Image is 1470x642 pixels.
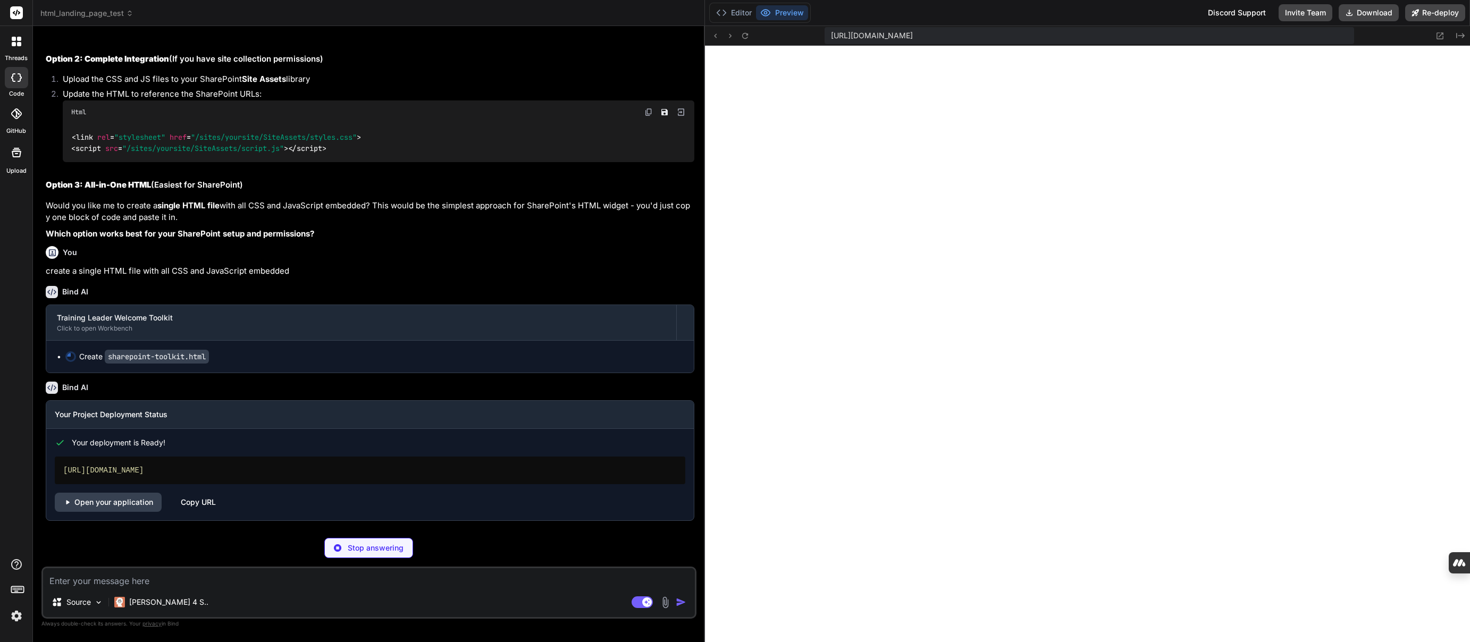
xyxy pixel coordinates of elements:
span: < = = > [72,133,361,142]
a: Open your application [55,493,162,512]
label: threads [5,54,28,63]
img: Pick Models [94,598,103,607]
span: link [76,133,93,142]
div: Create [79,351,209,362]
span: Your deployment is Ready! [72,437,165,448]
strong: Site Assets [242,74,286,84]
span: Html [71,108,86,116]
div: [URL][DOMAIN_NAME] [55,457,685,484]
img: attachment [659,596,671,609]
iframe: Preview [705,46,1470,642]
button: Download [1339,4,1399,21]
label: code [9,89,24,98]
img: settings [7,607,26,625]
h6: Bind AI [62,286,88,297]
span: privacy [142,620,162,627]
div: Copy URL [181,493,216,512]
button: Re-deploy [1405,4,1465,21]
div: Discord Support [1202,4,1272,21]
strong: single HTML file [157,200,220,210]
label: GitHub [6,126,26,136]
h6: Bind AI [62,382,88,393]
button: Save file [657,105,672,120]
span: "stylesheet" [114,133,165,142]
button: Invite Team [1279,4,1332,21]
p: Stop answering [348,543,404,553]
span: "/sites/yoursite/SiteAssets/script.js" [122,143,284,153]
button: Editor [712,5,756,20]
p: Source [66,597,91,607]
img: icon [676,597,686,607]
h2: (If you have site collection permissions) [46,53,694,65]
p: Always double-check its answers. Your in Bind [41,619,696,629]
li: Upload the CSS and JS files to your SharePoint library [54,73,694,88]
div: Click to open Workbench [57,324,666,333]
p: [PERSON_NAME] 4 S.. [129,597,208,607]
img: copy [644,108,653,116]
button: Training Leader Welcome ToolkitClick to open Workbench [46,305,676,340]
strong: Option 2: Complete Integration [46,54,169,64]
code: sharepoint-toolkit.html [105,350,209,364]
button: Preview [756,5,808,20]
span: src [105,143,118,153]
span: script [297,143,322,153]
p: Would you like me to create a with all CSS and JavaScript embedded? This would be the simplest ap... [46,200,694,224]
p: create a single HTML file with all CSS and JavaScript embedded [46,265,694,277]
div: Training Leader Welcome Toolkit [57,312,666,323]
span: script [75,143,101,153]
strong: Which option works best for your SharePoint setup and permissions? [46,229,314,239]
h3: Your Project Deployment Status [55,409,685,420]
span: html_landing_page_test [40,8,133,19]
img: Open in Browser [676,107,686,117]
h6: You [63,247,77,258]
strong: Option 3: All-in-One HTML [46,180,151,190]
img: Claude 4 Sonnet [114,597,125,607]
span: rel [97,133,110,142]
span: [URL][DOMAIN_NAME] [831,30,913,41]
span: </ > [288,143,326,153]
li: Update the HTML to reference the SharePoint URLs: [54,88,694,162]
span: "/sites/yoursite/SiteAssets/styles.css" [191,133,357,142]
label: Upload [6,166,27,175]
span: href [170,133,187,142]
h2: (Easiest for SharePoint) [46,179,694,191]
span: < = > [71,143,288,153]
